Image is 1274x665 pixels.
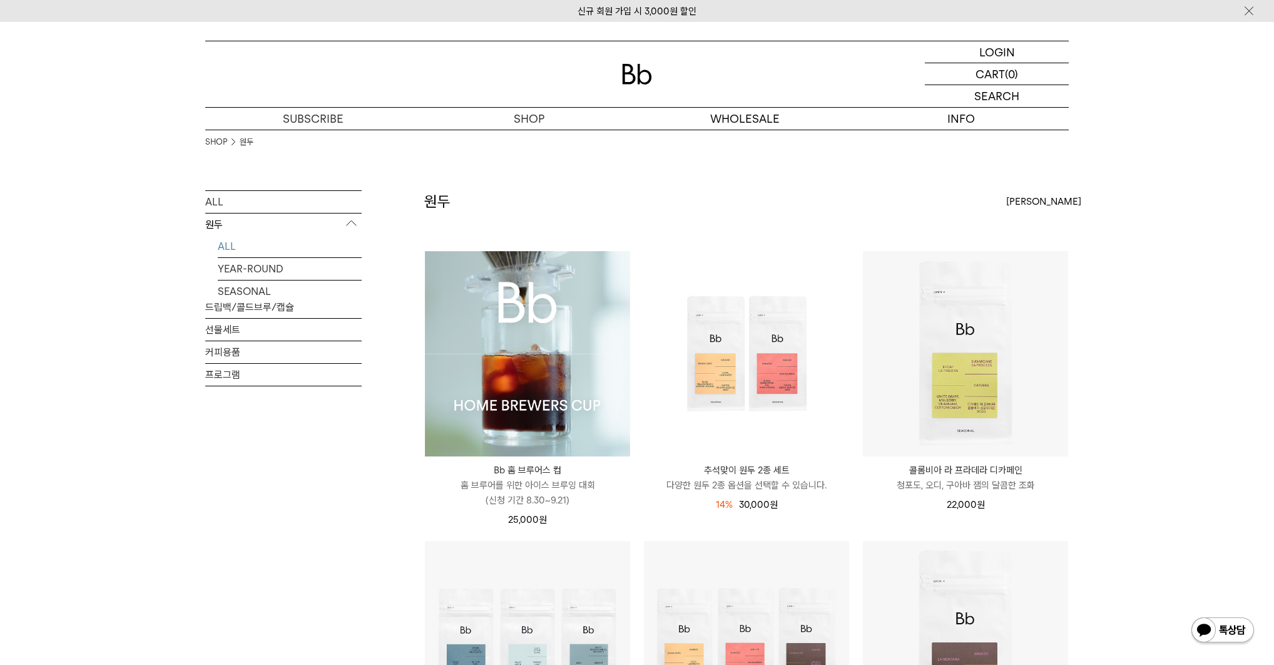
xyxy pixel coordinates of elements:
[539,514,547,525] span: 원
[947,499,985,510] span: 22,000
[979,41,1015,63] p: LOGIN
[205,191,362,213] a: ALL
[205,341,362,363] a: 커피용품
[853,108,1069,130] p: INFO
[863,463,1068,478] p: 콜롬비아 라 프라데라 디카페인
[425,463,630,478] p: Bb 홈 브루어스 컵
[644,463,849,493] a: 추석맞이 원두 2종 세트 다양한 원두 2종 옵션을 선택할 수 있습니다.
[716,497,733,512] div: 14%
[205,108,421,130] a: SUBSCRIBE
[863,463,1068,493] a: 콜롬비아 라 프라데라 디카페인 청포도, 오디, 구아바 잼의 달콤한 조화
[425,463,630,508] a: Bb 홈 브루어스 컵 홈 브루어를 위한 아이스 브루잉 대회(신청 기간 8.30~9.21)
[205,319,362,341] a: 선물세트
[218,235,362,257] a: ALL
[925,63,1069,85] a: CART (0)
[421,108,637,130] a: SHOP
[578,6,696,17] a: 신규 회원 가입 시 3,000원 할인
[205,296,362,318] a: 드립백/콜드브루/캡슐
[770,499,778,510] span: 원
[739,499,778,510] span: 30,000
[218,258,362,280] a: YEAR-ROUND
[863,478,1068,493] p: 청포도, 오디, 구아바 잼의 달콤한 조화
[977,499,985,510] span: 원
[425,478,630,508] p: 홈 브루어를 위한 아이스 브루잉 대회 (신청 기간 8.30~9.21)
[1005,63,1018,85] p: (0)
[240,136,253,148] a: 원두
[424,191,451,212] h2: 원두
[644,251,849,456] img: 1000001199_add2_013.jpg
[425,251,630,456] img: Bb 홈 브루어스 컵
[863,251,1068,456] img: 콜롬비아 라 프라데라 디카페인
[205,214,362,236] p: 원두
[218,281,362,302] a: SEASONAL
[205,136,227,148] a: SHOP
[637,108,853,130] p: WHOLESALE
[644,463,849,478] p: 추석맞이 원두 2종 세트
[644,251,849,456] a: 추석맞이 원두 2종 세트
[1190,616,1255,646] img: 카카오톡 채널 1:1 채팅 버튼
[974,85,1019,107] p: SEARCH
[976,63,1005,85] p: CART
[925,41,1069,63] a: LOGIN
[622,64,652,85] img: 로고
[205,364,362,386] a: 프로그램
[1006,194,1081,209] span: [PERSON_NAME]
[644,478,849,493] p: 다양한 원두 2종 옵션을 선택할 수 있습니다.
[508,514,547,525] span: 25,000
